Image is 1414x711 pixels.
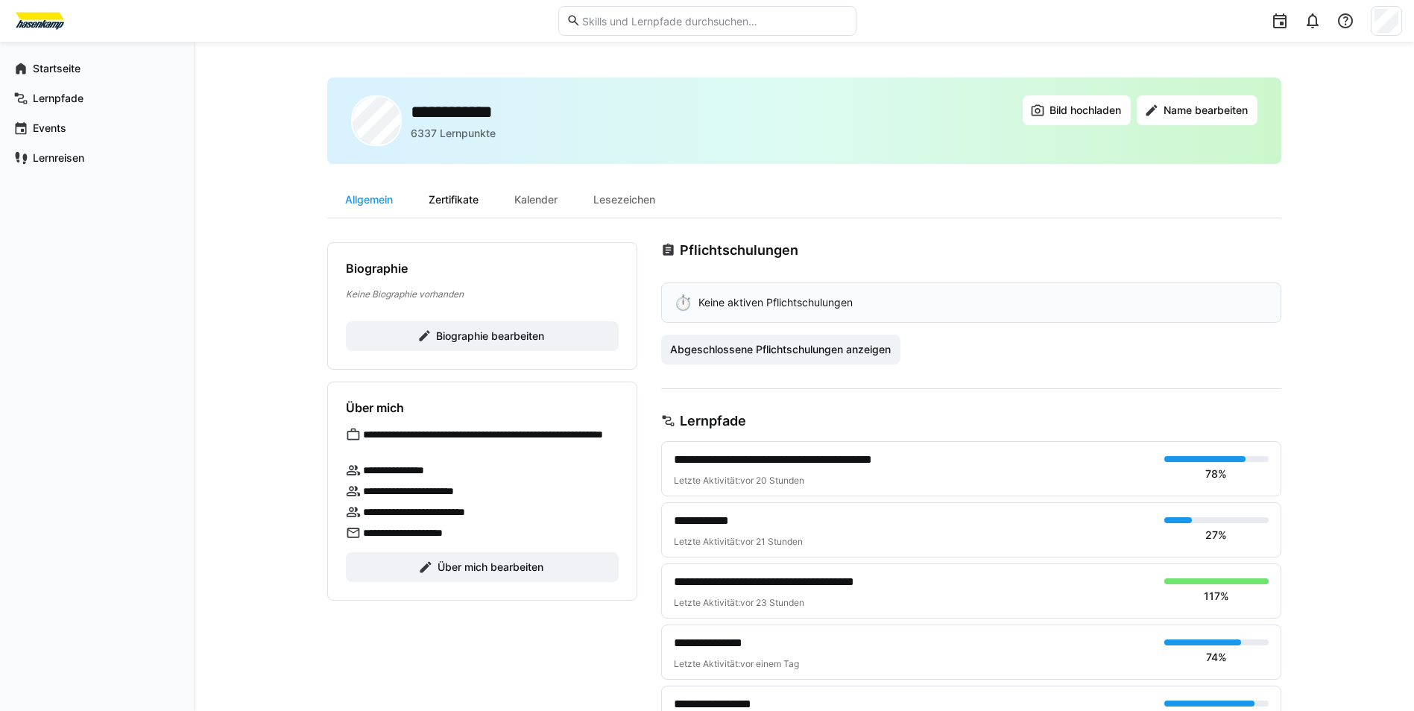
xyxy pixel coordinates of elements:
button: Name bearbeiten [1137,95,1257,125]
span: Über mich bearbeiten [435,560,546,575]
span: Bild hochladen [1047,103,1123,118]
span: Name bearbeiten [1161,103,1250,118]
span: vor 21 Stunden [740,536,803,547]
div: 74% [1206,650,1227,665]
button: Biographie bearbeiten [346,321,619,351]
h3: Lernpfade [680,413,746,429]
h4: Biographie [346,261,408,276]
button: Über mich bearbeiten [346,552,619,582]
div: Lesezeichen [575,182,673,218]
div: ⏱️ [674,295,692,310]
h3: Pflichtschulungen [680,242,798,259]
span: Abgeschlossene Pflichtschulungen anzeigen [668,342,893,357]
div: Letzte Aktivität: [674,658,1152,670]
div: Letzte Aktivität: [674,475,1152,487]
div: 78% [1205,467,1227,481]
input: Skills und Lernpfade durchsuchen… [581,14,848,28]
div: Zertifikate [411,182,496,218]
div: 27% [1205,528,1227,543]
p: Keine Biographie vorhanden [346,288,619,300]
div: Letzte Aktivität: [674,597,1152,609]
div: Allgemein [327,182,411,218]
span: Biographie bearbeiten [434,329,546,344]
div: Letzte Aktivität: [674,536,1152,548]
div: Kalender [496,182,575,218]
span: vor 23 Stunden [740,597,804,608]
p: Keine aktiven Pflichtschulungen [698,295,853,310]
span: vor einem Tag [740,658,799,669]
p: 6337 Lernpunkte [411,126,496,141]
div: 117% [1204,589,1229,604]
h4: Über mich [346,400,404,415]
button: Bild hochladen [1023,95,1131,125]
span: vor 20 Stunden [740,475,804,486]
button: Abgeschlossene Pflichtschulungen anzeigen [661,335,901,364]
